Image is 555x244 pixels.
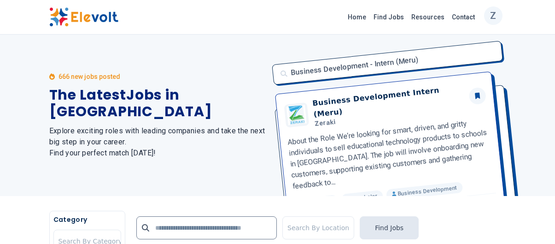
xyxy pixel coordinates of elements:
[53,215,121,224] h5: Category
[49,87,267,120] h1: The Latest Jobs in [GEOGRAPHIC_DATA]
[49,7,118,27] img: Elevolt
[408,10,448,24] a: Resources
[448,10,479,24] a: Contact
[344,10,370,24] a: Home
[58,72,120,81] p: 666 new jobs posted
[49,125,267,159] h2: Explore exciting roles with leading companies and take the next big step in your career. Find you...
[370,10,408,24] a: Find Jobs
[360,216,419,239] button: Find Jobs
[484,6,502,25] button: Z
[490,4,496,27] p: Z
